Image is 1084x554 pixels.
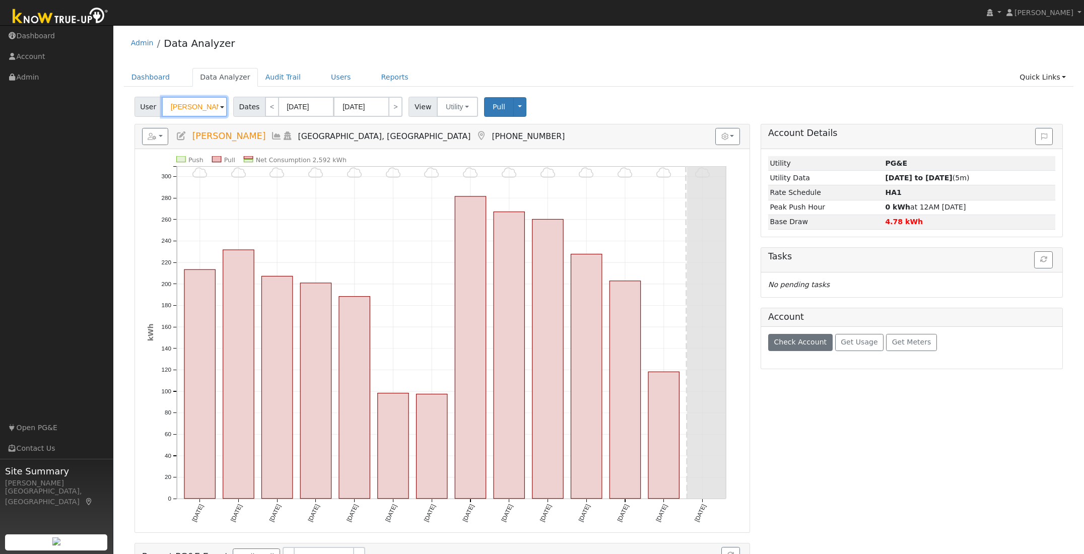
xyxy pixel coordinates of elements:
[192,68,258,87] a: Data Analyzer
[5,464,108,478] span: Site Summary
[416,394,447,499] rect: onclick=""
[161,237,171,244] text: 240
[616,503,629,523] text: [DATE]
[484,97,514,117] button: Pull
[161,173,171,180] text: 300
[423,503,436,523] text: [DATE]
[1014,9,1073,17] span: [PERSON_NAME]
[384,503,397,523] text: [DATE]
[500,503,513,523] text: [DATE]
[165,431,172,437] text: 60
[233,97,265,117] span: Dates
[693,503,707,523] text: [DATE]
[161,345,171,352] text: 140
[271,131,282,141] a: Multi-Series Graph
[161,281,171,287] text: 200
[161,259,171,265] text: 220
[1035,128,1053,145] button: Issue History
[388,97,402,117] a: >
[579,167,594,178] i: 10/09 - Cloudy
[841,338,877,346] span: Get Usage
[377,393,408,499] rect: onclick=""
[768,128,1055,138] h5: Account Details
[768,251,1055,262] h5: Tasks
[231,167,246,178] i: 9/30 - MostlyCloudy
[5,486,108,507] div: [GEOGRAPHIC_DATA], [GEOGRAPHIC_DATA]
[268,503,282,523] text: [DATE]
[494,212,524,499] rect: onclick=""
[571,254,601,499] rect: onclick=""
[492,131,565,141] span: [PHONE_NUMBER]
[146,324,154,341] text: kWh
[374,68,416,87] a: Reports
[161,216,171,223] text: 260
[768,156,884,171] td: Utility
[461,503,475,523] text: [DATE]
[768,171,884,185] td: Utility Data
[161,366,171,373] text: 120
[540,167,555,178] i: 10/08 - Cloudy
[577,503,591,523] text: [DATE]
[176,131,187,141] a: Edit User (36469)
[768,215,884,229] td: Base Draw
[886,334,937,351] button: Get Meters
[463,167,478,178] i: 10/06 - Cloudy
[165,409,172,416] text: 80
[261,276,292,499] rect: onclick=""
[192,131,265,141] span: [PERSON_NAME]
[885,174,969,182] span: (5m)
[306,503,320,523] text: [DATE]
[424,167,439,178] i: 10/05 - Cloudy
[323,68,359,87] a: Users
[85,498,94,506] a: Map
[164,37,235,49] a: Data Analyzer
[768,312,804,322] h5: Account
[884,200,1055,215] td: at 12AM [DATE]
[347,167,362,178] i: 10/03 - Cloudy
[618,167,633,178] i: 10/10 - Cloudy
[885,188,901,196] strong: T
[768,200,884,215] td: Peak Push Hour
[165,452,172,459] text: 40
[161,194,171,201] text: 280
[656,167,671,178] i: 10/11 - Cloudy
[224,156,235,164] text: Pull
[282,131,293,141] a: Login As (last Never)
[768,334,833,351] button: Check Account
[229,503,243,523] text: [DATE]
[258,68,308,87] a: Audit Trail
[437,97,478,117] button: Utility
[134,97,162,117] span: User
[538,503,552,523] text: [DATE]
[345,503,359,523] text: [DATE]
[885,203,910,211] strong: 0 kWh
[168,495,171,502] text: 0
[161,388,171,394] text: 100
[265,97,279,117] a: <
[124,68,178,87] a: Dashboard
[768,281,830,289] i: No pending tasks
[339,297,370,499] rect: onclick=""
[255,156,346,164] text: Net Consumption 2,592 kWh
[609,281,640,499] rect: onclick=""
[493,103,505,111] span: Pull
[300,283,331,499] rect: onclick=""
[131,39,154,47] a: Admin
[648,372,679,498] rect: onclick=""
[1034,251,1053,268] button: Refresh
[190,503,204,523] text: [DATE]
[8,6,113,28] img: Know True-Up
[654,503,668,523] text: [DATE]
[768,185,884,200] td: Rate Schedule
[385,167,400,178] i: 10/04 - Cloudy
[409,97,437,117] span: View
[774,338,827,346] span: Check Account
[162,97,227,117] input: Select a User
[298,131,471,141] span: [GEOGRAPHIC_DATA], [GEOGRAPHIC_DATA]
[5,478,108,489] div: [PERSON_NAME]
[161,323,171,330] text: 160
[835,334,884,351] button: Get Usage
[502,167,517,178] i: 10/07 - Cloudy
[223,250,253,499] rect: onclick=""
[188,156,204,164] text: Push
